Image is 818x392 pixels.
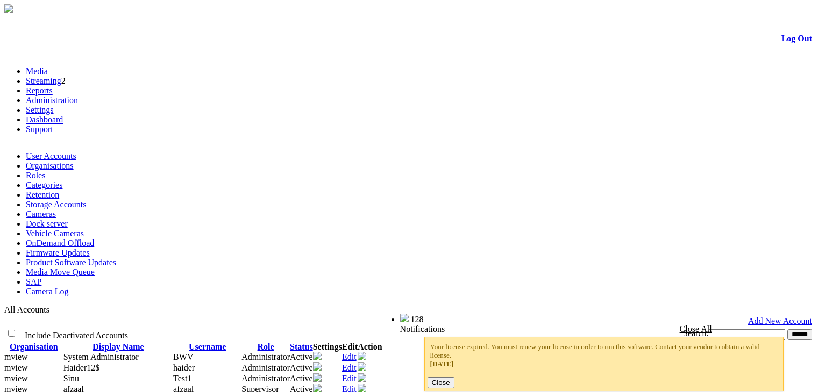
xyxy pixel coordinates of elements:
a: User Accounts [26,151,76,161]
a: Categories [26,180,62,190]
span: All Accounts [4,305,49,314]
span: Test1 [173,374,191,383]
a: Roles [26,171,45,180]
a: Streaming [26,76,61,85]
a: SAP [26,277,41,286]
a: Log Out [781,34,812,43]
span: Contact Method: SMS and Email [63,363,100,372]
img: arrow-3.png [4,4,13,13]
a: Username [189,342,226,351]
a: Camera Log [26,287,69,296]
div: Notifications [400,324,791,334]
span: Contact Method: None [63,352,139,361]
a: Support [26,125,53,134]
a: Cameras [26,209,56,219]
a: Media Move Queue [26,267,95,277]
span: Include Deactivated Accounts [25,331,128,340]
span: Contact Method: SMS and Email [63,374,79,383]
a: Display Name [93,342,144,351]
a: Storage Accounts [26,200,86,209]
a: Reports [26,86,53,95]
button: Close [428,377,454,388]
a: Vehicle Cameras [26,229,84,238]
a: Media [26,67,48,76]
a: Product Software Updates [26,258,116,267]
span: mview [4,374,28,383]
a: Organisations [26,161,74,170]
a: Organisation [10,342,58,351]
span: mview [4,352,28,361]
span: BWV [173,352,193,361]
a: Settings [26,105,54,114]
a: Administration [26,96,78,105]
span: mview [4,363,28,372]
img: bell25.png [400,314,409,322]
a: Retention [26,190,59,199]
span: 2 [61,76,66,85]
span: haider [173,363,195,372]
span: Welcome, System Administrator (Administrator) [242,314,379,322]
a: Firmware Updates [26,248,90,257]
a: OnDemand Offload [26,238,94,248]
a: Close All [680,324,712,333]
span: 128 [411,315,424,324]
span: [DATE] [430,360,454,368]
a: Dashboard [26,115,63,124]
a: Dock server [26,219,68,228]
div: Your license expired. You must renew your license in order to run this software. Contact your ven... [430,343,778,368]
